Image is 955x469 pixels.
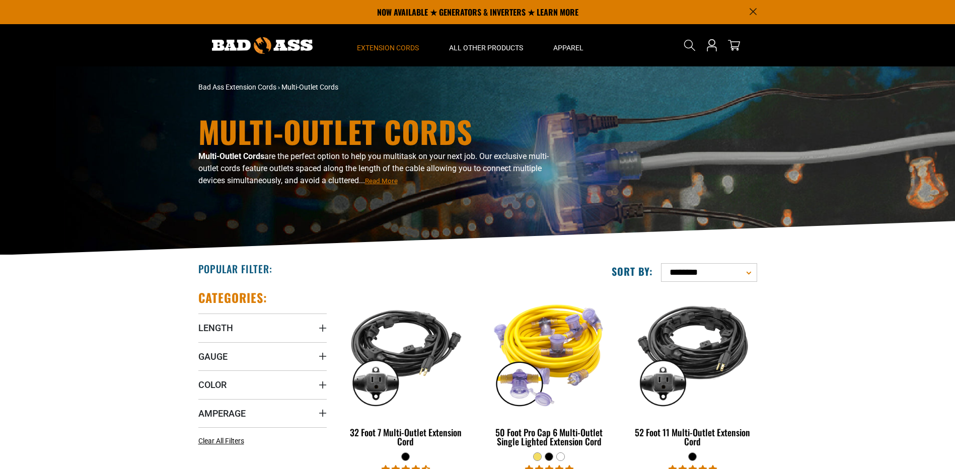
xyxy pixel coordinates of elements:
span: Extension Cords [357,43,419,52]
a: black 52 Foot 11 Multi-Outlet Extension Cord [628,290,757,452]
h1: Multi-Outlet Cords [198,116,566,146]
span: are the perfect option to help you multitask on your next job. Our exclusive multi-outlet cords f... [198,151,549,185]
h2: Categories: [198,290,268,305]
span: Length [198,322,233,334]
div: 50 Foot Pro Cap 6 Multi-Outlet Single Lighted Extension Cord [485,428,613,446]
nav: breadcrumbs [198,82,566,93]
div: 52 Foot 11 Multi-Outlet Extension Cord [628,428,757,446]
a: Bad Ass Extension Cords [198,83,276,91]
span: › [278,83,280,91]
summary: All Other Products [434,24,538,66]
summary: Gauge [198,342,327,370]
a: black 32 Foot 7 Multi-Outlet Extension Cord [342,290,470,452]
summary: Apparel [538,24,599,66]
img: black [342,295,469,411]
span: Apparel [553,43,583,52]
a: yellow 50 Foot Pro Cap 6 Multi-Outlet Single Lighted Extension Cord [485,290,613,452]
span: Gauge [198,351,228,362]
summary: Color [198,370,327,399]
span: Read More [365,177,398,185]
img: yellow [486,295,613,411]
summary: Extension Cords [342,24,434,66]
summary: Amperage [198,399,327,427]
h2: Popular Filter: [198,262,272,275]
summary: Length [198,314,327,342]
img: Bad Ass Extension Cords [212,37,313,54]
label: Sort by: [612,265,653,278]
summary: Search [682,37,698,53]
span: Clear All Filters [198,437,244,445]
div: 32 Foot 7 Multi-Outlet Extension Cord [342,428,470,446]
a: Clear All Filters [198,436,248,446]
span: Multi-Outlet Cords [281,83,338,91]
img: black [629,295,756,411]
span: Color [198,379,227,390]
span: All Other Products [449,43,523,52]
b: Multi-Outlet Cords [198,151,264,161]
span: Amperage [198,408,246,419]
